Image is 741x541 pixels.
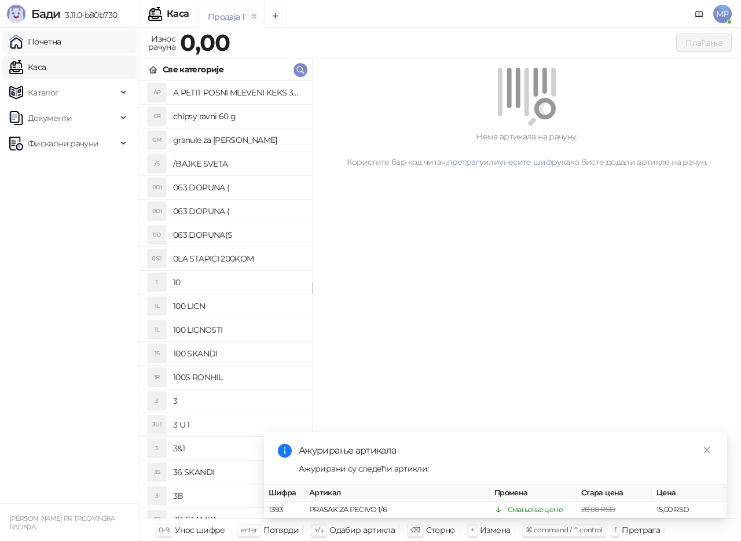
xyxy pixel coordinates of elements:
[28,106,72,130] span: Документи
[60,10,117,20] span: 3.11.0-b80b730
[622,522,660,538] div: Претрага
[148,202,166,220] div: 0D(
[676,34,732,52] button: Плаћање
[263,522,299,538] div: Потврди
[173,273,303,292] h4: 10
[173,487,303,505] h4: 3B
[329,522,395,538] div: Одабир артикла
[278,444,292,458] span: info-circle
[577,485,652,502] th: Стара цена
[471,525,474,534] span: +
[173,154,303,173] h4: /BAJKE SVETA
[173,249,303,268] h4: 0LA STAPICI 200KOM
[173,392,303,410] h4: 3
[652,502,727,518] td: 15,00 RSD
[305,502,490,518] td: PRASAK ZA PECIVO 1/6
[163,63,223,76] div: Све категорије
[447,157,483,167] a: претрагу
[173,368,303,387] h4: 100S RONHIL
[299,462,713,475] div: Ажурирани су следећи артикли:
[167,9,189,19] div: Каса
[614,525,616,534] span: f
[713,5,732,23] span: MP
[148,439,166,458] div: 3
[148,392,166,410] div: 3
[173,83,303,102] h4: A PETIT POSNI MLEVENI KEKS 300G
[314,525,324,534] span: ↑/↓
[173,439,303,458] h4: 3&1
[148,344,166,363] div: 1S
[148,107,166,126] div: CR
[148,154,166,173] div: /S
[264,502,305,518] td: 1393
[140,81,312,518] div: grid
[9,514,115,531] small: [PERSON_NAME] PR TRGOVINSKA RADNJA
[7,5,25,23] img: Logo
[31,7,60,21] span: Бади
[508,504,563,516] div: Смањење цене
[148,463,166,481] div: 3S
[180,28,230,57] strong: 0,00
[410,525,420,534] span: ⌫
[148,249,166,268] div: 0S2
[264,485,305,502] th: Шифра
[247,12,262,21] button: remove
[148,321,166,339] div: 1L
[690,5,709,23] a: Документација
[159,525,169,534] span: 0-9
[173,321,303,339] h4: 100 LICNOSTI
[652,485,727,502] th: Цена
[148,510,166,529] div: 3S
[241,525,258,534] span: enter
[148,415,166,434] div: 3U1
[148,273,166,292] div: 1
[148,131,166,149] div: GM
[148,83,166,102] div: AP
[480,522,510,538] div: Измена
[148,178,166,197] div: 0D(
[173,202,303,220] h4: 063 DOPUNA (
[146,31,178,54] div: Износ рачуна
[700,444,713,457] a: Close
[173,226,303,244] h4: 063 DOPUNA(S
[264,5,287,28] button: Add tab
[173,344,303,363] h4: 100 SKANDI
[173,178,303,197] h4: 063 DOPUNA (
[28,132,98,155] span: Фискални рачуни
[490,485,577,502] th: Промена
[9,30,61,53] a: Почетна
[148,368,166,387] div: 1R
[299,444,713,458] div: Ажурирање артикала
[208,10,244,23] div: Продаја 1
[173,415,303,434] h4: 3 U 1
[327,130,727,168] div: Нема артикала на рачуну. Користите бар код читач, или како бисте додали артикле на рачун.
[148,226,166,244] div: 0D
[28,81,59,104] span: Каталог
[499,157,562,167] a: унесите шифру
[148,297,166,315] div: 1L
[9,56,46,79] a: Каса
[173,297,303,315] h4: 100 LICN
[581,505,615,514] span: 20,00 RSD
[173,107,303,126] h4: chipsy ravni 60 g
[148,487,166,505] div: 3
[175,522,225,538] div: Унос шифре
[173,131,303,149] h4: granule za [PERSON_NAME]
[173,510,303,529] h4: 3B STAMPA
[703,446,711,454] span: close
[426,522,455,538] div: Сторно
[526,525,603,534] span: ⌘ command / ⌃ control
[173,463,303,481] h4: 36 SKANDI
[305,485,490,502] th: Артикал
